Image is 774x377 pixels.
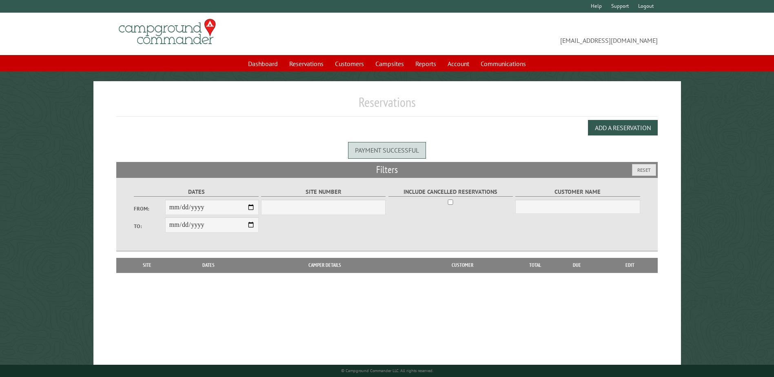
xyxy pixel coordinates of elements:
small: © Campground Commander LLC. All rights reserved. [341,368,433,373]
a: Communications [476,56,531,71]
label: Site Number [261,187,386,197]
div: Payment successful [348,142,426,158]
label: Customer Name [515,187,640,197]
h1: Reservations [116,94,657,117]
th: Site [120,258,173,273]
button: Reset [632,164,656,176]
a: Campsites [370,56,409,71]
a: Dashboard [243,56,283,71]
label: To: [134,222,165,230]
th: Due [551,258,603,273]
button: Add a Reservation [588,120,658,135]
a: Customers [330,56,369,71]
label: Dates [134,187,258,197]
th: Edit [603,258,658,273]
a: Account [443,56,474,71]
label: Include Cancelled Reservations [388,187,513,197]
img: Campground Commander [116,16,218,48]
th: Total [519,258,551,273]
label: From: [134,205,165,213]
th: Customer [406,258,519,273]
span: [EMAIL_ADDRESS][DOMAIN_NAME] [387,22,658,45]
th: Dates [174,258,244,273]
th: Camper Details [244,258,406,273]
a: Reports [410,56,441,71]
a: Reservations [284,56,328,71]
h2: Filters [116,162,657,177]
